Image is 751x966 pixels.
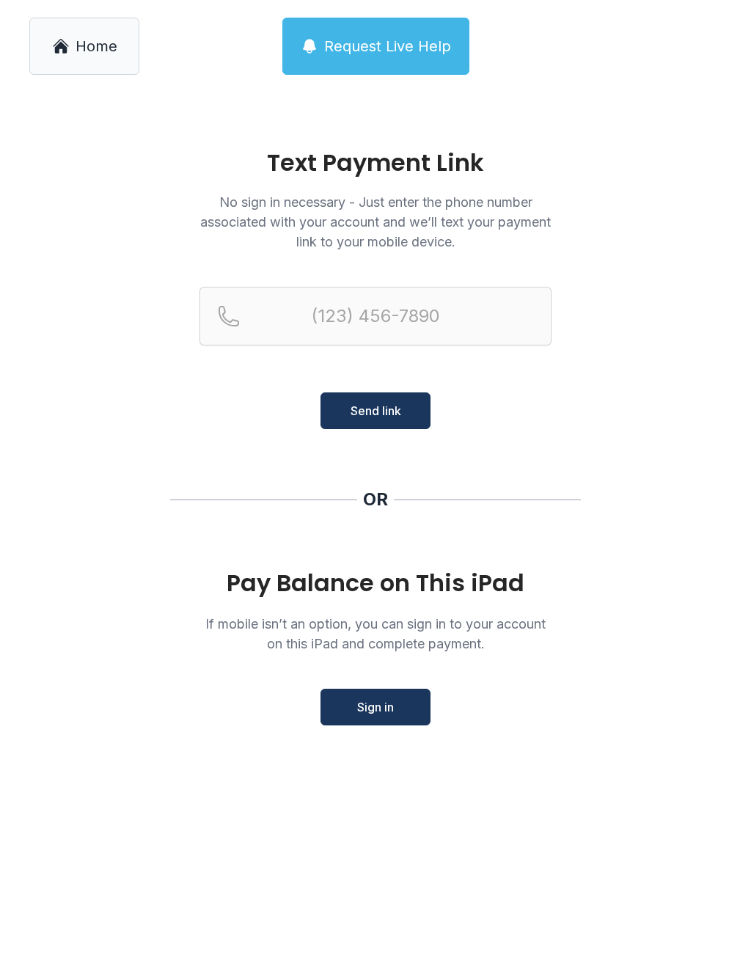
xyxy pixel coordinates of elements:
input: Reservation phone number [199,287,552,345]
div: Pay Balance on This iPad [199,570,552,596]
span: Home [76,36,117,56]
p: No sign in necessary - Just enter the phone number associated with your account and we’ll text yo... [199,192,552,252]
span: Send link [351,402,401,420]
span: Request Live Help [324,36,451,56]
span: Sign in [357,698,394,716]
div: OR [363,488,388,511]
p: If mobile isn’t an option, you can sign in to your account on this iPad and complete payment. [199,614,552,654]
h1: Text Payment Link [199,151,552,175]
